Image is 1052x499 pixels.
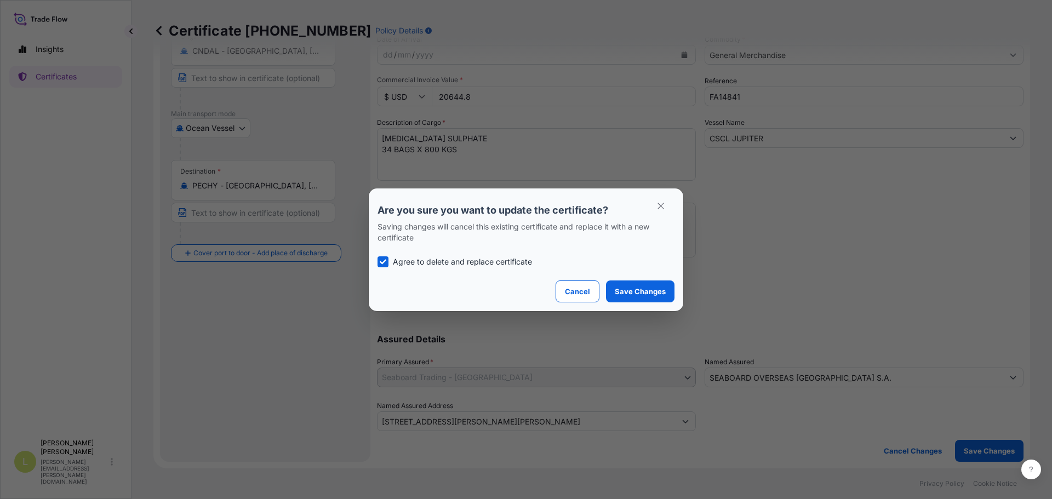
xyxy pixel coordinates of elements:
[378,221,674,243] p: Saving changes will cancel this existing certificate and replace it with a new certificate
[615,286,666,297] p: Save Changes
[556,280,599,302] button: Cancel
[565,286,590,297] p: Cancel
[606,280,674,302] button: Save Changes
[393,256,532,267] p: Agree to delete and replace certificate
[378,204,674,217] p: Are you sure you want to update the certificate?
